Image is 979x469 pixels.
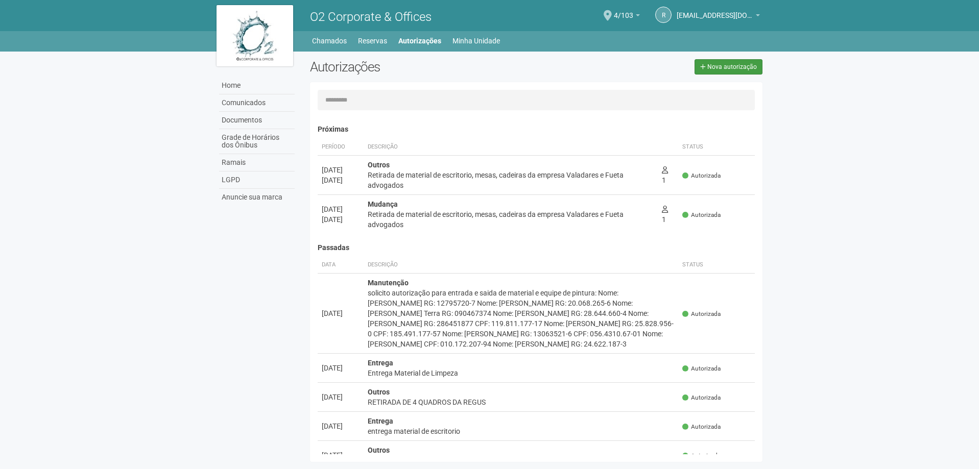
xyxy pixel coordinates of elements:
[368,170,654,190] div: Retirada de material de escritorio, mesas, cadeiras da empresa Valadares e Fueta advogados
[678,139,755,156] th: Status
[322,421,360,431] div: [DATE]
[368,388,390,396] strong: Outros
[219,77,295,94] a: Home
[614,2,633,19] span: 4/103
[368,359,393,367] strong: Entrega
[368,446,390,454] strong: Outros
[322,392,360,402] div: [DATE]
[662,166,668,184] span: 1
[322,165,360,175] div: [DATE]
[322,450,360,460] div: [DATE]
[662,205,668,224] span: 1
[452,34,500,48] a: Minha Unidade
[364,139,658,156] th: Descrição
[322,214,360,225] div: [DATE]
[219,171,295,189] a: LGPD
[695,59,762,75] a: Nova autorização
[682,452,721,460] span: Autorizada
[682,310,721,318] span: Autorizada
[322,204,360,214] div: [DATE]
[310,59,529,75] h2: Autorizações
[677,2,753,19] span: riodejaneiro.o2corporate@regus.com
[318,139,364,156] th: Período
[318,126,755,133] h4: Próximas
[368,288,675,349] div: solicito autorização para entrada e saida de material e equipe de pintura: Nome: [PERSON_NAME] RG...
[219,94,295,112] a: Comunicados
[678,257,755,274] th: Status
[398,34,441,48] a: Autorizações
[322,363,360,373] div: [DATE]
[682,211,721,219] span: Autorizada
[368,368,675,378] div: Entrega Material de Limpeza
[677,13,760,21] a: [EMAIL_ADDRESS][DOMAIN_NAME]
[322,308,360,318] div: [DATE]
[682,393,721,402] span: Autorizada
[217,5,293,66] img: logo.jpg
[682,171,721,180] span: Autorizada
[318,257,364,274] th: Data
[364,257,679,274] th: Descrição
[614,13,640,21] a: 4/103
[368,417,393,425] strong: Entrega
[358,34,387,48] a: Reservas
[368,209,654,230] div: Retirada de material de escritorio, mesas, cadeiras da empresa Valadares e Fueta advogados
[219,154,295,171] a: Ramais
[682,423,721,431] span: Autorizada
[312,34,347,48] a: Chamados
[219,112,295,129] a: Documentos
[219,129,295,154] a: Grade de Horários dos Ônibus
[318,244,755,252] h4: Passadas
[368,279,409,287] strong: Manutenção
[322,175,360,185] div: [DATE]
[368,200,398,208] strong: Mudança
[682,364,721,373] span: Autorizada
[655,7,672,23] a: r
[368,397,675,407] div: RETIRADA DE 4 QUADROS DA REGUS
[368,161,390,169] strong: Outros
[368,426,675,436] div: entrega material de escritorio
[310,10,432,24] span: O2 Corporate & Offices
[707,63,757,70] span: Nova autorização
[219,189,295,206] a: Anuncie sua marca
